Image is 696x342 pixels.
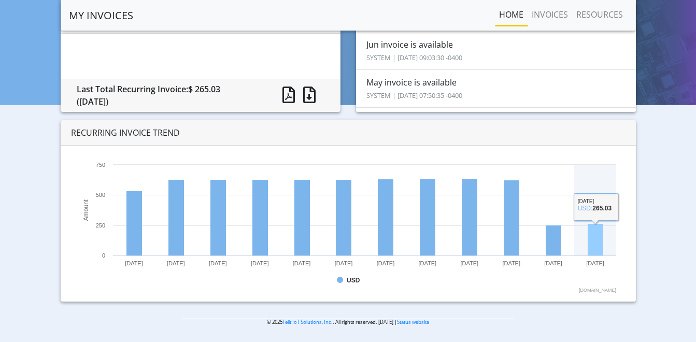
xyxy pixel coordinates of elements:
[77,95,259,108] div: ([DATE])
[95,222,105,229] text: 250
[579,288,616,293] text: [DOMAIN_NAME]
[586,260,604,266] text: [DATE]
[125,260,143,266] text: [DATE]
[69,83,266,108] div: Last Total Recurring Invoice:
[82,199,90,221] text: Amount
[61,120,636,146] div: RECURRING INVOICE TREND
[334,260,352,266] text: [DATE]
[366,53,462,62] small: SYSTEM | [DATE] 09:03:30 -0400
[418,260,436,266] text: [DATE]
[544,260,562,266] text: [DATE]
[356,107,636,146] li: Apr invoice is available
[292,260,310,266] text: [DATE]
[282,319,333,325] a: Telit IoT Solutions, Inc.
[528,4,572,25] a: INVOICES
[376,260,394,266] text: [DATE]
[182,318,515,326] p: © 2025 . All rights reserved. [DATE] |
[356,69,636,108] li: May invoice is available
[209,260,227,266] text: [DATE]
[95,162,105,168] text: 750
[251,260,269,266] text: [DATE]
[95,192,105,198] text: 500
[502,260,520,266] text: [DATE]
[188,83,220,95] span: $ 265.03
[460,260,478,266] text: [DATE]
[397,319,429,325] a: Status website
[366,91,462,100] small: SYSTEM | [DATE] 07:50:35 -0400
[69,5,133,26] a: MY INVOICES
[495,4,528,25] a: Home
[347,277,360,284] text: USD
[356,32,636,70] li: Jun invoice is available
[102,252,105,259] text: 0
[167,260,185,266] text: [DATE]
[572,4,627,25] a: RESOURCES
